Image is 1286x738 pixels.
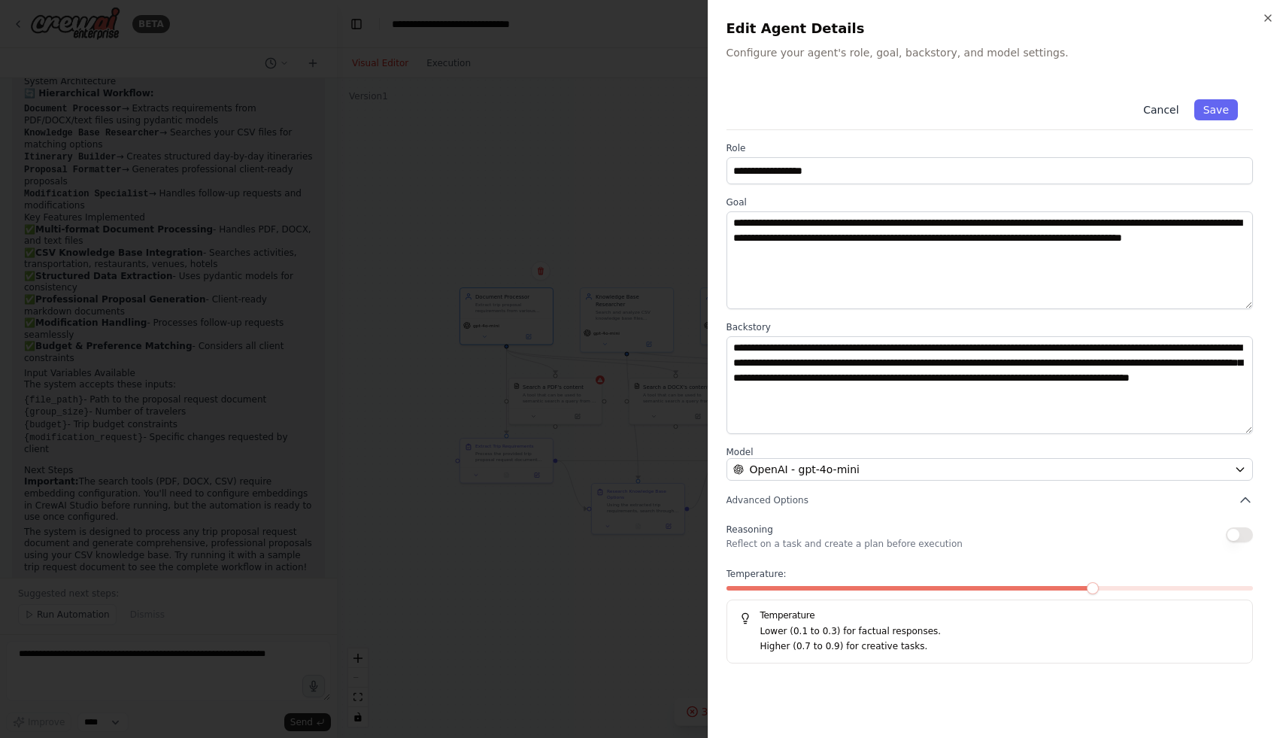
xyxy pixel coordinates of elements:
p: Reflect on a task and create a plan before execution [726,538,963,550]
button: OpenAI - gpt-4o-mini [726,458,1254,481]
button: Cancel [1134,99,1187,120]
label: Role [726,142,1254,154]
p: Higher (0.7 to 0.9) for creative tasks. [760,639,1241,654]
h5: Temperature [739,609,1241,621]
button: Advanced Options [726,493,1254,508]
span: Advanced Options [726,494,808,506]
label: Backstory [726,321,1254,333]
p: Lower (0.1 to 0.3) for factual responses. [760,624,1241,639]
span: OpenAI - gpt-4o-mini [750,462,860,477]
label: Goal [726,196,1254,208]
label: Model [726,446,1254,458]
button: Save [1194,99,1238,120]
p: Configure your agent's role, goal, backstory, and model settings. [726,45,1269,60]
span: Reasoning [726,524,773,535]
h2: Edit Agent Details [726,18,1269,39]
span: Temperature: [726,568,787,580]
